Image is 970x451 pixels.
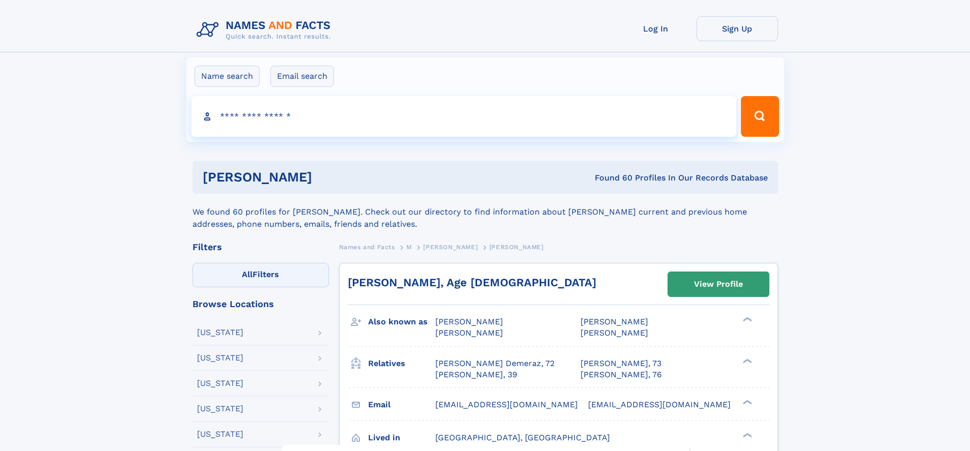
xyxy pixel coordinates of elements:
[588,400,731,409] span: [EMAIL_ADDRESS][DOMAIN_NAME]
[435,358,555,369] a: [PERSON_NAME] Demeraz, 72
[192,16,339,44] img: Logo Names and Facts
[368,355,435,372] h3: Relatives
[740,357,753,364] div: ❯
[435,317,503,326] span: [PERSON_NAME]
[453,172,768,184] div: Found 60 Profiles In Our Records Database
[197,328,243,337] div: [US_STATE]
[368,396,435,413] h3: Email
[694,273,743,296] div: View Profile
[668,272,769,296] a: View Profile
[195,66,260,87] label: Name search
[406,240,412,253] a: M
[197,379,243,387] div: [US_STATE]
[435,433,610,442] span: [GEOGRAPHIC_DATA], [GEOGRAPHIC_DATA]
[435,328,503,338] span: [PERSON_NAME]
[740,316,753,323] div: ❯
[580,328,648,338] span: [PERSON_NAME]
[270,66,334,87] label: Email search
[348,276,596,289] a: [PERSON_NAME], Age [DEMOGRAPHIC_DATA]
[197,405,243,413] div: [US_STATE]
[242,269,253,279] span: All
[368,313,435,330] h3: Also known as
[489,244,544,251] span: [PERSON_NAME]
[192,194,778,230] div: We found 60 profiles for [PERSON_NAME]. Check out our directory to find information about [PERSON...
[740,432,753,438] div: ❯
[368,429,435,446] h3: Lived in
[580,317,648,326] span: [PERSON_NAME]
[423,240,478,253] a: [PERSON_NAME]
[406,244,412,251] span: M
[740,399,753,405] div: ❯
[191,96,737,137] input: search input
[741,96,779,137] button: Search Button
[192,263,329,287] label: Filters
[580,358,661,369] a: [PERSON_NAME], 73
[580,369,662,380] a: [PERSON_NAME], 76
[192,243,329,252] div: Filters
[615,16,697,41] a: Log In
[203,171,454,184] h1: [PERSON_NAME]
[423,244,478,251] span: [PERSON_NAME]
[435,400,578,409] span: [EMAIL_ADDRESS][DOMAIN_NAME]
[697,16,778,41] a: Sign Up
[435,369,517,380] a: [PERSON_NAME], 39
[192,299,329,309] div: Browse Locations
[197,354,243,362] div: [US_STATE]
[197,430,243,438] div: [US_STATE]
[339,240,395,253] a: Names and Facts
